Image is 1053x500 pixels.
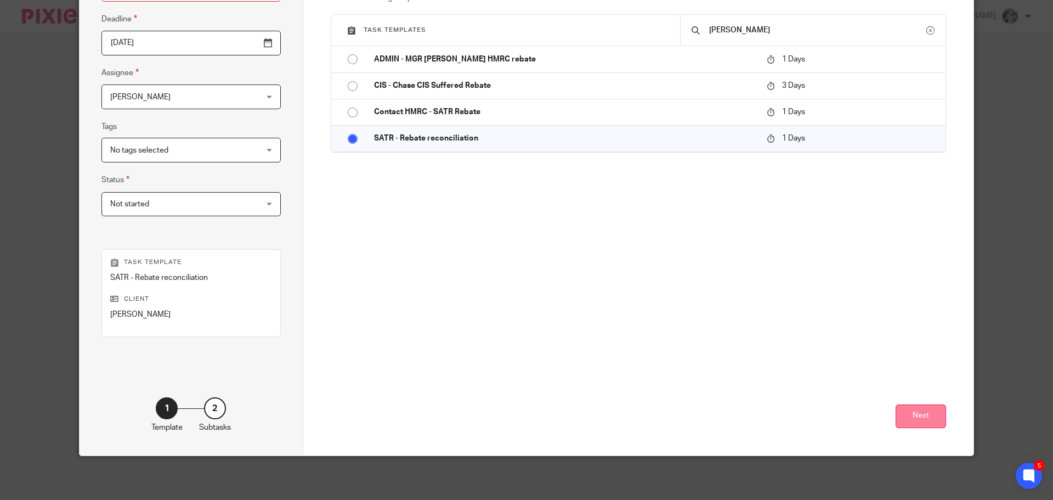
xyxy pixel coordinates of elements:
[1034,460,1045,471] div: 5
[151,422,183,433] p: Template
[110,309,272,320] p: [PERSON_NAME]
[708,24,926,36] input: Search...
[101,173,129,186] label: Status
[204,397,226,419] div: 2
[199,422,231,433] p: Subtasks
[782,134,805,142] span: 1 Days
[374,54,756,65] p: ADMIN - MGR [PERSON_NAME] HMRC rebate
[782,108,805,116] span: 1 Days
[110,272,272,283] p: SATR - Rebate reconciliation
[782,55,805,63] span: 1 Days
[374,80,756,91] p: CIS - Chase CIS Suffered Rebate
[110,93,171,101] span: [PERSON_NAME]
[374,106,756,117] p: Contact HMRC - SATR Rebate
[101,66,139,79] label: Assignee
[896,405,946,428] button: Next
[364,27,426,33] span: Task templates
[110,258,272,267] p: Task template
[156,397,178,419] div: 1
[101,121,117,132] label: Tags
[110,147,168,154] span: No tags selected
[110,295,272,304] p: Client
[374,133,756,144] p: SATR - Rebate reconciliation
[101,31,281,55] input: Pick a date
[782,82,805,89] span: 3 Days
[101,13,137,25] label: Deadline
[110,200,149,208] span: Not started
